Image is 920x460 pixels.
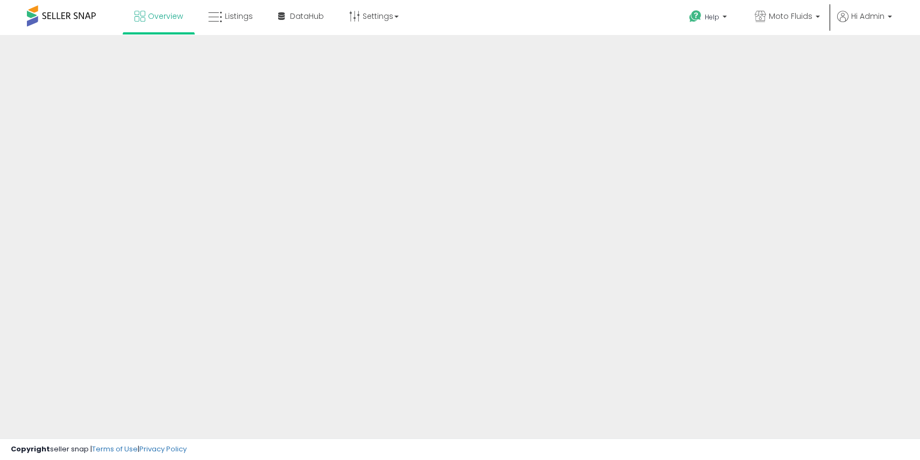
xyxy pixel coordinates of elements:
i: Get Help [689,10,702,23]
div: seller snap | | [11,444,187,455]
a: Terms of Use [92,444,138,454]
a: Help [681,2,738,35]
span: Overview [148,11,183,22]
span: Listings [225,11,253,22]
span: Moto Fluids [769,11,812,22]
strong: Copyright [11,444,50,454]
a: Privacy Policy [139,444,187,454]
span: Hi Admin [851,11,884,22]
a: Hi Admin [837,11,892,35]
span: Help [705,12,719,22]
span: DataHub [290,11,324,22]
